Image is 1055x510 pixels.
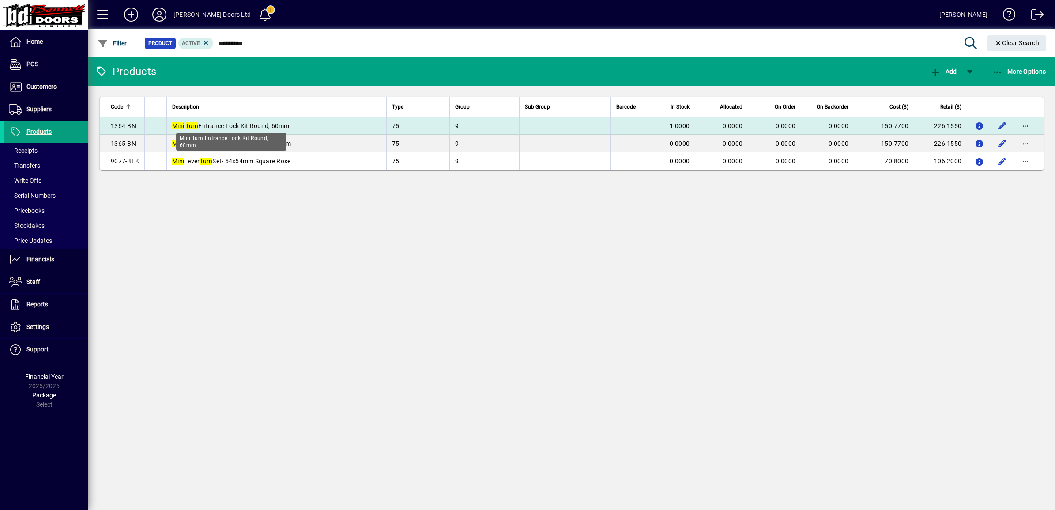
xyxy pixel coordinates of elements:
a: Knowledge Base [996,2,1016,30]
a: Support [4,339,88,361]
span: 0.0000 [829,158,849,165]
div: [PERSON_NAME] [939,8,987,22]
a: Home [4,31,88,53]
td: 150.7700 [861,117,914,135]
a: Settings [4,316,88,338]
td: 70.8000 [861,152,914,170]
div: Type [392,102,444,112]
button: Add [928,64,959,79]
div: Mini Turn Entrance Lock Kit Round, 60mm [176,133,286,151]
span: 0.0000 [723,140,743,147]
a: Customers [4,76,88,98]
span: Customers [26,83,57,90]
div: Description [172,102,381,112]
span: 0.0000 [829,140,849,147]
div: On Order [761,102,803,112]
button: Profile [145,7,173,23]
em: Mini [172,122,184,129]
a: Reports [4,294,88,316]
span: Entrance Lock Kit Square, 60mm [172,140,291,147]
span: 0.0000 [723,122,743,129]
div: Code [111,102,139,112]
a: POS [4,53,88,76]
em: Turn [185,122,198,129]
em: Mini [172,158,184,165]
span: 1364-BN [111,122,136,129]
em: Mini [172,140,184,147]
div: In Stock [655,102,697,112]
span: Active [182,40,200,46]
span: Support [26,346,49,353]
span: Staff [26,278,40,285]
span: Sub Group [525,102,550,112]
span: More Options [992,68,1046,75]
span: Price Updates [9,237,52,244]
td: 106.2000 [914,152,967,170]
button: Edit [995,119,1010,133]
span: Write Offs [9,177,41,184]
span: 75 [392,140,399,147]
span: Entrance Lock Kit Round, 60mm [172,122,290,129]
span: Financial Year [25,373,64,380]
span: Cost ($) [889,102,908,112]
span: Serial Numbers [9,192,56,199]
span: 75 [392,122,399,129]
span: POS [26,60,38,68]
div: Group [455,102,514,112]
a: Price Updates [4,233,88,248]
span: Barcode [616,102,636,112]
span: On Backorder [817,102,848,112]
a: Receipts [4,143,88,158]
button: More Options [990,64,1048,79]
button: Edit [995,154,1010,168]
a: Pricebooks [4,203,88,218]
button: More options [1018,136,1032,151]
button: Add [117,7,145,23]
div: Allocated [708,102,750,112]
div: Barcode [616,102,644,112]
span: Type [392,102,403,112]
button: Clear [987,35,1047,51]
em: Turn [200,158,212,165]
a: Transfers [4,158,88,173]
td: 226.1550 [914,135,967,152]
a: Stocktakes [4,218,88,233]
div: Products [95,64,156,79]
a: Write Offs [4,173,88,188]
div: Sub Group [525,102,605,112]
span: Home [26,38,43,45]
span: 0.0000 [723,158,743,165]
span: 0.0000 [670,140,690,147]
span: 9 [455,140,459,147]
span: 0.0000 [829,122,849,129]
span: Retail ($) [940,102,961,112]
a: Serial Numbers [4,188,88,203]
a: Financials [4,249,88,271]
span: Stocktakes [9,222,45,229]
button: More options [1018,119,1032,133]
span: Financials [26,256,54,263]
span: 9077-BLK [111,158,139,165]
span: Product [148,39,172,48]
a: Suppliers [4,98,88,121]
a: Staff [4,271,88,293]
mat-chip: Activation Status: Active [178,38,214,49]
span: Package [32,392,56,399]
button: Edit [995,136,1010,151]
span: -1.0000 [667,122,690,129]
div: On Backorder [814,102,856,112]
span: 9 [455,122,459,129]
span: Description [172,102,199,112]
div: [PERSON_NAME] Doors Ltd [173,8,251,22]
span: Filter [98,40,127,47]
span: 1365-BN [111,140,136,147]
span: In Stock [671,102,690,112]
span: Allocated [720,102,742,112]
span: Clear Search [995,39,1040,46]
span: Transfers [9,162,40,169]
span: Suppliers [26,106,52,113]
span: 0.0000 [670,158,690,165]
a: Logout [1025,2,1044,30]
span: Pricebooks [9,207,45,214]
span: 0.0000 [776,158,796,165]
